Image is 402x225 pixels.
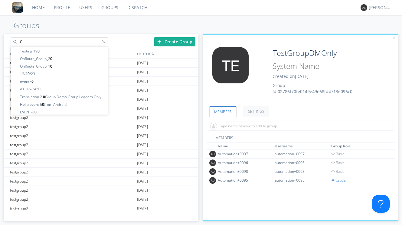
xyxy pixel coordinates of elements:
a: testgroup2[DATE] [4,95,198,104]
div: testgroup2 [8,149,71,158]
span: [DATE] [137,168,148,177]
div: automation+0097 [275,151,320,156]
a: testgroup2[DATE] [4,195,198,204]
div: testgroup2 [8,168,71,176]
strong: 0 [50,56,52,61]
strong: 0 [50,64,52,69]
strong: 0 [34,109,37,115]
span: [DATE] [137,177,148,186]
div: Automation+0096 [218,160,263,165]
span: [DATE] [137,122,148,131]
span: [DATE] [137,186,148,195]
div: testgroup2 [8,77,71,86]
span: [DATE] [137,159,148,168]
span: OnRoute_Group_1 [20,63,101,69]
a: testgroup2[DATE] [4,113,198,122]
a: testgroup2[DATE] [4,168,198,177]
div: automation+0095 [275,178,320,183]
span: [DATE] [295,73,309,79]
a: testgroup2[DATE] [4,86,198,95]
span: [DATE] [137,204,148,213]
iframe: Toggle Customer Support [372,195,390,213]
span: Basic [331,160,345,165]
a: SETTINGS [243,106,269,117]
a: MEMBERS [209,106,237,117]
span: Basic [331,151,345,156]
a: testgroup2[DATE] [4,186,198,195]
th: Toggle SortBy [217,143,274,150]
div: testgroup2 [8,131,71,140]
div: testgroup2 [8,104,71,113]
span: ATLAS-245 [20,86,101,92]
span: [DATE] [137,131,148,140]
a: testgroup2[DATE] [4,131,198,140]
span: EVENT-6 [20,109,101,115]
strong: 0 [38,86,41,92]
a: testgroup2[DATE] [4,159,198,168]
a: testgroup2[DATE] [4,122,198,131]
img: 373638.png [361,4,367,11]
span: [DATE] [137,104,148,113]
span: [DATE] [137,86,148,95]
div: Create Group [154,37,195,46]
span: Translation 2. Group Demo Group Leaders Only [20,94,101,100]
div: CREATED [136,49,199,58]
a: testgroup2[DATE] [4,177,198,186]
input: Type name of user to add to group [208,122,393,131]
th: Toggle SortBy [274,143,331,150]
strong: 0 [42,102,44,107]
div: testgroup2 [8,59,71,67]
span: 12/2 /23 [20,71,101,77]
input: Search groups [11,37,108,46]
a: testgroup2[DATE] [4,140,198,149]
span: Created on [273,73,309,79]
span: Basic [331,169,345,174]
a: testgroup2[DATE] [4,104,198,113]
div: Automation+0098 [218,169,263,174]
div: testgroup2 [8,122,71,131]
a: testgroup2[DATE] [4,77,198,86]
div: testgroup2 [8,86,71,95]
span: [DATE] [137,95,148,104]
div: MEMBERS [206,135,395,143]
span: Testing 19 [20,48,101,54]
div: testgroup2 [8,204,71,213]
div: Automation+0097 [218,151,263,156]
span: [DATE] [137,195,148,204]
img: 373638.png [209,151,216,157]
div: Automation+0095 [218,178,263,183]
div: GROUPS [8,49,70,58]
div: automation+0098 [275,169,320,174]
th: Toggle SortBy [330,143,387,150]
input: Group Name [270,47,368,59]
strong: 0 [28,71,30,76]
div: automation+0096 [275,160,320,165]
a: testgroup2[DATE] [4,204,198,213]
input: System Name [270,60,368,72]
span: [DATE] [137,149,148,159]
div: [PERSON_NAME] [369,5,391,11]
a: testgroup2[DATE] [4,149,198,159]
span: Leader [331,178,347,183]
img: cancel.svg [392,36,396,40]
span: Group Id: 02786f70fe0149e49e68fd4713e096c0 [273,82,352,94]
div: testgroup2 [8,186,71,195]
span: [DATE] [137,140,148,149]
div: testgroup2 [8,113,71,122]
span: [DATE] [137,68,148,77]
span: event7 [20,79,101,84]
div: testgroup2 [8,140,71,149]
div: testgroup2 [8,177,71,186]
span: [DATE] [137,59,148,68]
strong: 0 [31,79,34,84]
img: 373638.png [209,177,216,184]
a: testgroup2[DATE] [4,68,198,77]
span: Hello event 6 from Android [20,102,101,107]
a: testgroup2[DATE] [4,59,198,68]
div: testgroup2 [8,159,71,167]
div: testgroup2 [8,95,71,104]
img: plus.svg [157,39,162,44]
div: testgroup2 [8,68,71,76]
img: 373638.png [209,168,216,175]
span: OnRoute_Group_2 [20,56,101,62]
